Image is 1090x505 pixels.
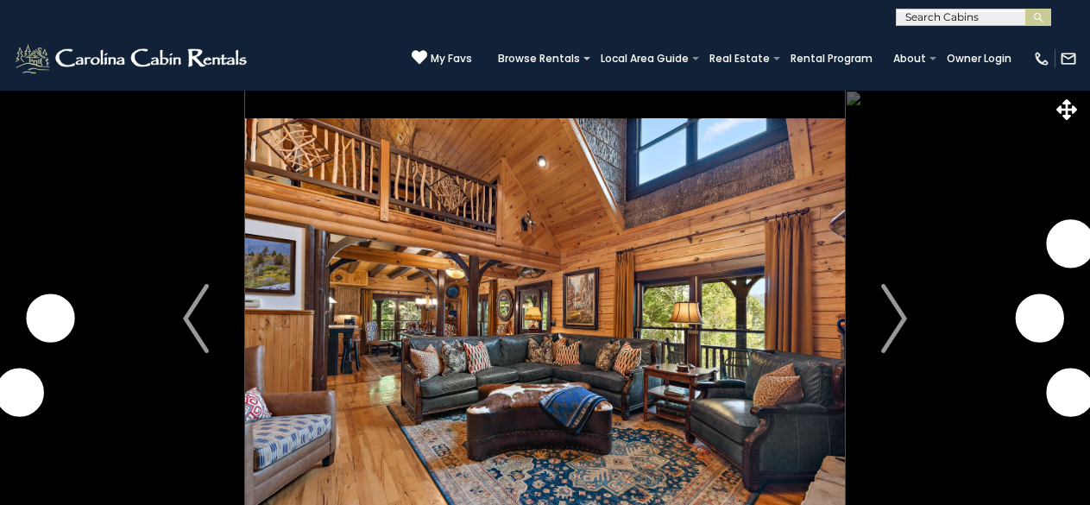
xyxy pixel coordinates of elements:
img: phone-regular-white.png [1033,50,1050,67]
a: Owner Login [938,47,1020,71]
a: Browse Rentals [489,47,589,71]
img: mail-regular-white.png [1060,50,1077,67]
img: arrow [881,284,907,353]
a: My Favs [412,49,472,67]
span: My Favs [431,51,472,66]
img: White-1-2.png [13,41,252,76]
a: Real Estate [701,47,778,71]
a: Local Area Guide [592,47,697,71]
a: Rental Program [782,47,881,71]
a: About [885,47,935,71]
img: arrow [183,284,209,353]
